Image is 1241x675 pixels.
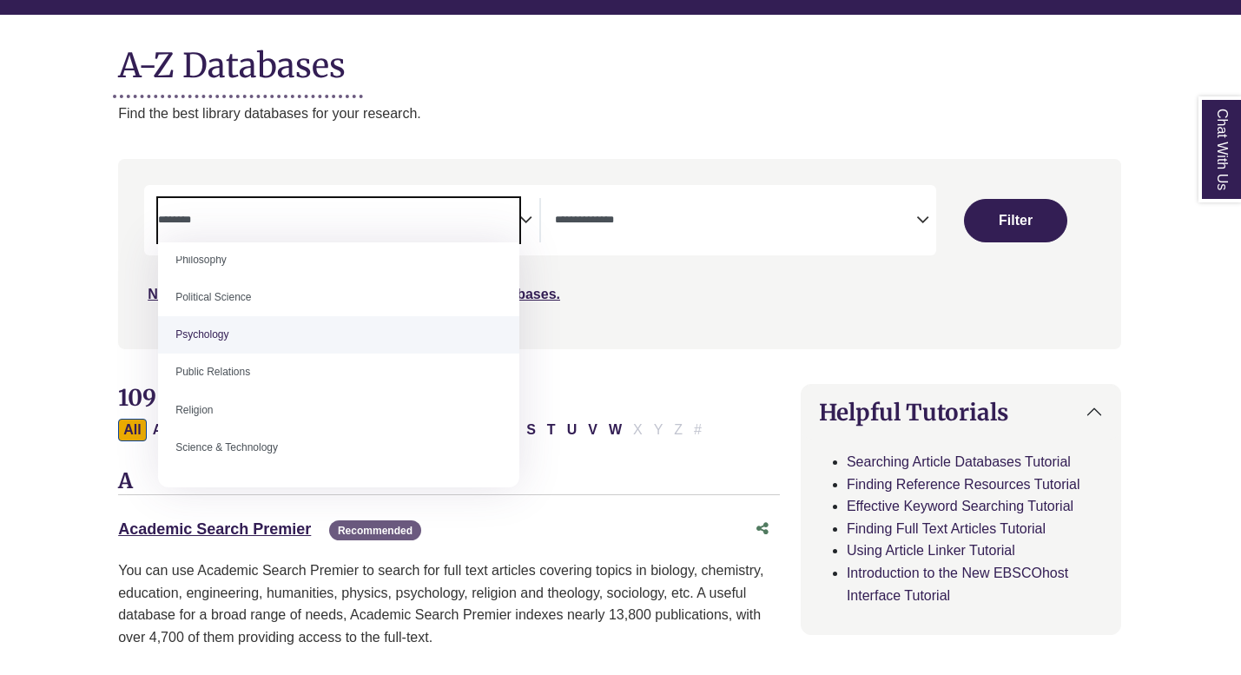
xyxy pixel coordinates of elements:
[148,287,560,301] a: Not sure where to start? Check our Recommended Databases.
[118,32,1121,85] h1: A-Z Databases
[118,419,146,441] button: All
[555,215,916,228] textarea: Search
[158,242,519,279] li: Philosophy
[562,419,583,441] button: Filter Results U
[148,419,168,441] button: Filter Results A
[118,383,275,412] span: 109 Databases
[329,520,421,540] span: Recommended
[118,559,780,648] p: You can use Academic Search Premier to search for full text articles covering topics in biology, ...
[847,454,1071,469] a: Searching Article Databases Tutorial
[847,521,1046,536] a: Finding Full Text Articles Tutorial
[521,419,541,441] button: Filter Results S
[118,159,1121,348] nav: Search filters
[158,354,519,391] li: Public Relations
[118,520,311,538] a: Academic Search Premier
[847,566,1068,603] a: Introduction to the New EBSCOhost Interface Tutorial
[158,215,519,228] textarea: Search
[847,499,1073,513] a: Effective Keyword Searching Tutorial
[583,419,603,441] button: Filter Results V
[542,419,561,441] button: Filter Results T
[964,199,1067,242] button: Submit for Search Results
[802,385,1120,440] button: Helpful Tutorials
[745,513,780,546] button: Share this database
[158,392,519,429] li: Religion
[118,421,709,436] div: Alpha-list to filter by first letter of database name
[158,429,519,467] li: Science & Technology
[118,469,780,495] h3: A
[604,419,627,441] button: Filter Results W
[847,543,1015,558] a: Using Article Linker Tutorial
[158,467,519,504] li: Social Sciences
[118,103,1121,125] p: Find the best library databases for your research.
[158,279,519,316] li: Political Science
[158,316,519,354] li: Psychology
[847,477,1080,492] a: Finding Reference Resources Tutorial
